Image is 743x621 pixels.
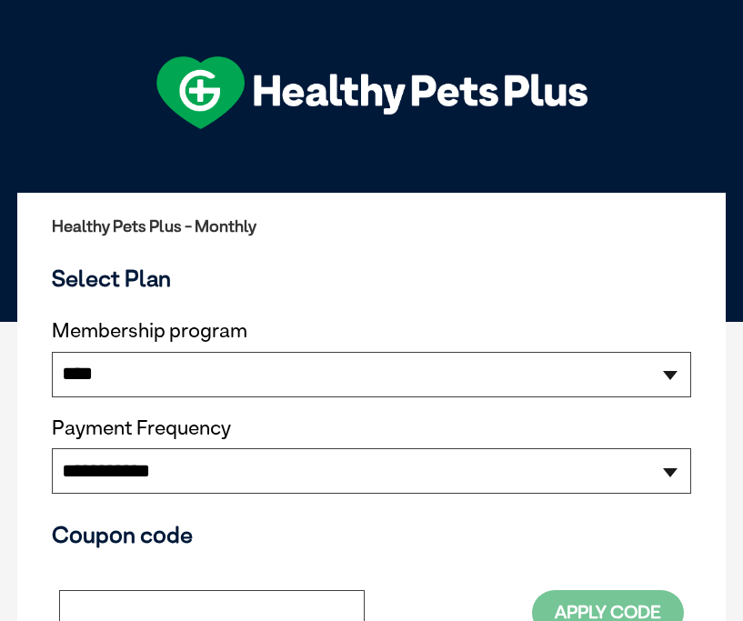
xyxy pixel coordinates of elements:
[156,56,587,129] img: hpp-logo-landscape-green-white.png
[52,265,691,292] h3: Select Plan
[52,521,691,548] h3: Coupon code
[52,217,691,235] h2: Healthy Pets Plus - Monthly
[52,319,691,343] label: Membership program
[52,416,231,440] label: Payment Frequency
